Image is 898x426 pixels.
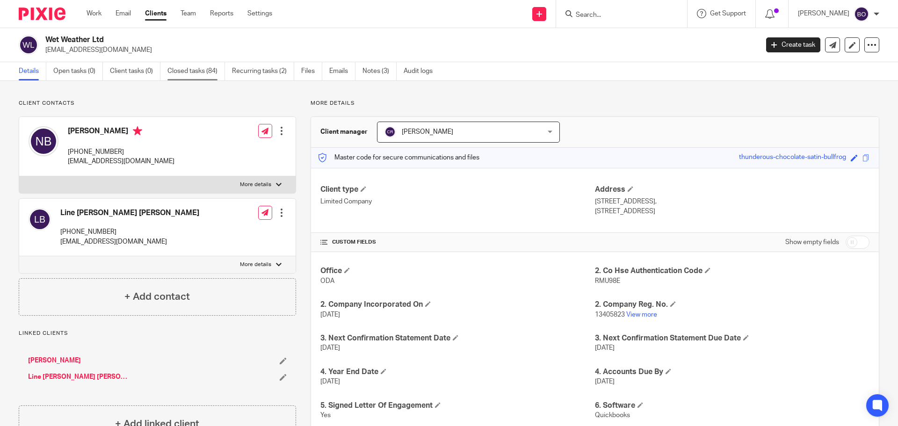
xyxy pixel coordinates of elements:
h4: Address [595,185,869,195]
a: Audit logs [404,62,440,80]
h4: + Add contact [124,289,190,304]
img: svg%3E [29,126,58,156]
h2: Wet Weather Ltd [45,35,611,45]
h4: 4. Accounts Due By [595,367,869,377]
a: Team [181,9,196,18]
p: [EMAIL_ADDRESS][DOMAIN_NAME] [68,157,174,166]
h4: Line [PERSON_NAME] [PERSON_NAME] [60,208,199,218]
label: Show empty fields [785,238,839,247]
a: [PERSON_NAME] [28,356,81,365]
span: [DATE] [595,378,615,385]
p: More details [311,100,879,107]
a: Settings [247,9,272,18]
p: [PHONE_NUMBER] [60,227,199,237]
h4: 5. Signed Letter Of Engagement [320,401,595,411]
a: Emails [329,62,355,80]
input: Search [575,11,659,20]
span: [DATE] [320,345,340,351]
a: Details [19,62,46,80]
h4: CUSTOM FIELDS [320,238,595,246]
p: [EMAIL_ADDRESS][DOMAIN_NAME] [60,237,199,246]
span: [PERSON_NAME] [402,129,453,135]
a: View more [626,311,657,318]
p: Linked clients [19,330,296,337]
i: Primary [133,126,142,136]
a: Reports [210,9,233,18]
img: svg%3E [19,35,38,55]
h4: 6. Software [595,401,869,411]
a: Recurring tasks (2) [232,62,294,80]
h4: Client type [320,185,595,195]
span: Get Support [710,10,746,17]
a: Notes (3) [362,62,397,80]
p: [PERSON_NAME] [798,9,849,18]
a: Clients [145,9,167,18]
h4: 2. Company Reg. No. [595,300,869,310]
span: RMU98E [595,278,620,284]
span: [DATE] [320,378,340,385]
img: svg%3E [29,208,51,231]
h4: 3. Next Confirmation Statement Due Date [595,333,869,343]
h4: 2. Company Incorporated On [320,300,595,310]
p: [STREET_ADDRESS], [595,197,869,206]
h4: 2. Co Hse Authentication Code [595,266,869,276]
p: Limited Company [320,197,595,206]
p: [EMAIL_ADDRESS][DOMAIN_NAME] [45,45,752,55]
h4: [PERSON_NAME] [68,126,174,138]
a: Client tasks (0) [110,62,160,80]
img: svg%3E [384,126,396,137]
a: Open tasks (0) [53,62,103,80]
span: 13405823 [595,311,625,318]
div: thunderous-chocolate-satin-bullfrog [739,152,846,163]
a: Files [301,62,322,80]
h4: 3. Next Confirmation Statement Date [320,333,595,343]
p: Client contacts [19,100,296,107]
span: ODA [320,278,334,284]
p: Master code for secure communications and files [318,153,479,162]
p: [PHONE_NUMBER] [68,147,174,157]
p: More details [240,261,271,268]
a: Work [87,9,101,18]
p: More details [240,181,271,188]
h4: Office [320,266,595,276]
img: svg%3E [854,7,869,22]
span: [DATE] [320,311,340,318]
h4: 4. Year End Date [320,367,595,377]
span: Yes [320,412,331,419]
img: Pixie [19,7,65,20]
a: Create task [766,37,820,52]
a: Closed tasks (84) [167,62,225,80]
span: [DATE] [595,345,615,351]
a: Line [PERSON_NAME] [PERSON_NAME] [28,372,131,382]
span: Quickbooks [595,412,630,419]
h3: Client manager [320,127,368,137]
a: Email [116,9,131,18]
p: [STREET_ADDRESS] [595,207,869,216]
